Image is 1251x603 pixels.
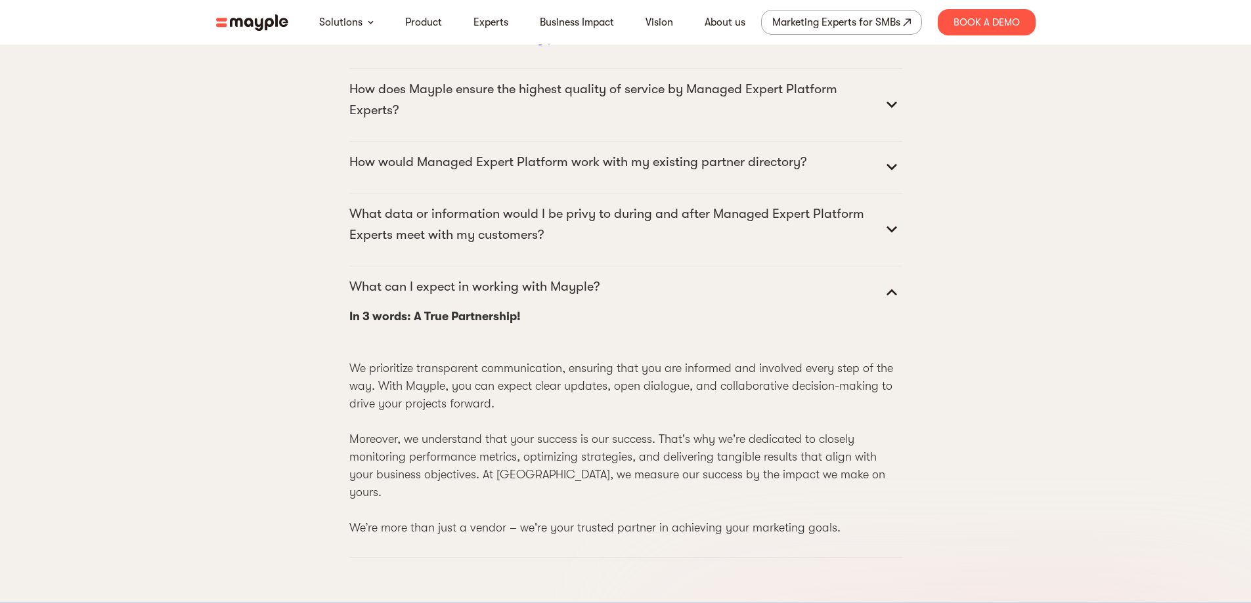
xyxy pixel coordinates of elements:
[349,79,881,121] p: How does Mayple ensure the highest quality of service by Managed Expert Platform Experts?
[646,14,673,30] a: Vision
[349,203,902,256] summary: What data or information would I be privy to during and after Managed Expert Platform Experts mee...
[349,203,881,245] p: What data or information would I be privy to during and after Managed Expert Platform Experts mee...
[368,20,374,24] img: arrow-down
[473,14,508,30] a: Experts
[938,9,1036,35] div: Book A Demo
[349,360,902,537] p: We prioritize transparent communication, ensuring that you are informed and involved every step o...
[705,14,745,30] a: About us
[349,152,806,173] p: How would Managed Expert Platform work with my existing partner directory?
[772,13,900,31] div: Marketing Experts for SMBs
[349,308,902,325] p: In 3 words: A True Partnership!
[405,14,442,30] a: Product
[761,10,922,35] a: Marketing Experts for SMBs
[319,14,362,30] a: Solutions
[349,276,600,297] p: What can I expect in working with Mayple?
[349,276,902,308] summary: What can I expect in working with Mayple?
[216,14,288,31] img: mayple-logo
[349,79,902,131] summary: How does Mayple ensure the highest quality of service by Managed Expert Platform Experts?
[540,14,614,30] a: Business Impact
[349,152,902,183] summary: How would Managed Expert Platform work with my existing partner directory?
